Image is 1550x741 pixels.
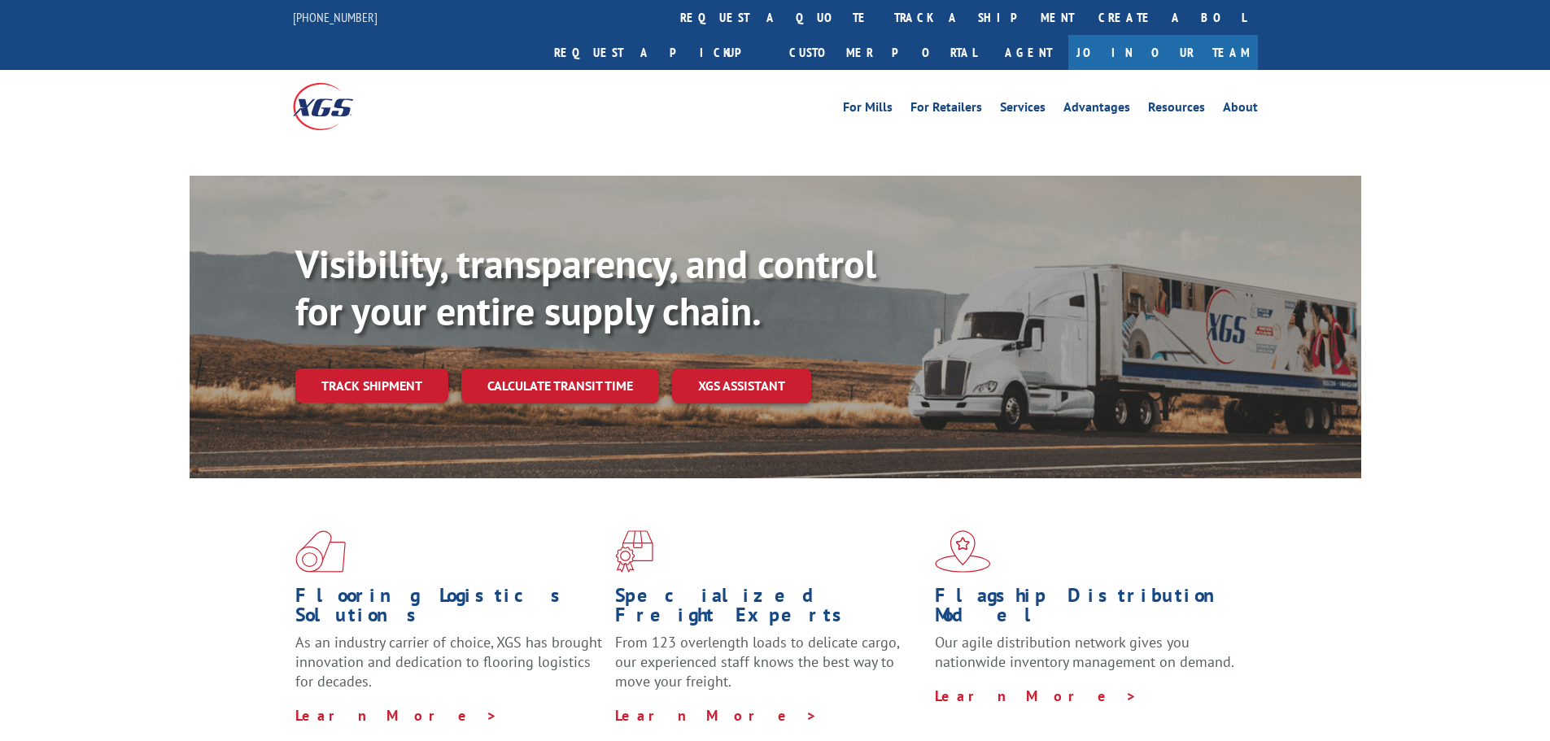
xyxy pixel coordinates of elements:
[295,706,498,725] a: Learn More >
[935,586,1242,633] h1: Flagship Distribution Model
[295,368,448,403] a: Track shipment
[989,35,1068,70] a: Agent
[1148,101,1205,119] a: Resources
[777,35,989,70] a: Customer Portal
[295,530,346,573] img: xgs-icon-total-supply-chain-intelligence-red
[461,368,659,403] a: Calculate transit time
[295,586,603,633] h1: Flooring Logistics Solutions
[672,368,811,403] a: XGS ASSISTANT
[843,101,893,119] a: For Mills
[935,633,1234,671] span: Our agile distribution network gives you nationwide inventory management on demand.
[910,101,982,119] a: For Retailers
[935,687,1137,705] a: Learn More >
[542,35,777,70] a: Request a pickup
[1068,35,1258,70] a: Join Our Team
[295,238,876,336] b: Visibility, transparency, and control for your entire supply chain.
[1223,101,1258,119] a: About
[293,9,378,25] a: [PHONE_NUMBER]
[615,706,818,725] a: Learn More >
[935,530,991,573] img: xgs-icon-flagship-distribution-model-red
[615,586,923,633] h1: Specialized Freight Experts
[615,530,653,573] img: xgs-icon-focused-on-flooring-red
[1000,101,1046,119] a: Services
[615,633,923,705] p: From 123 overlength loads to delicate cargo, our experienced staff knows the best way to move you...
[1063,101,1130,119] a: Advantages
[295,633,602,691] span: As an industry carrier of choice, XGS has brought innovation and dedication to flooring logistics...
